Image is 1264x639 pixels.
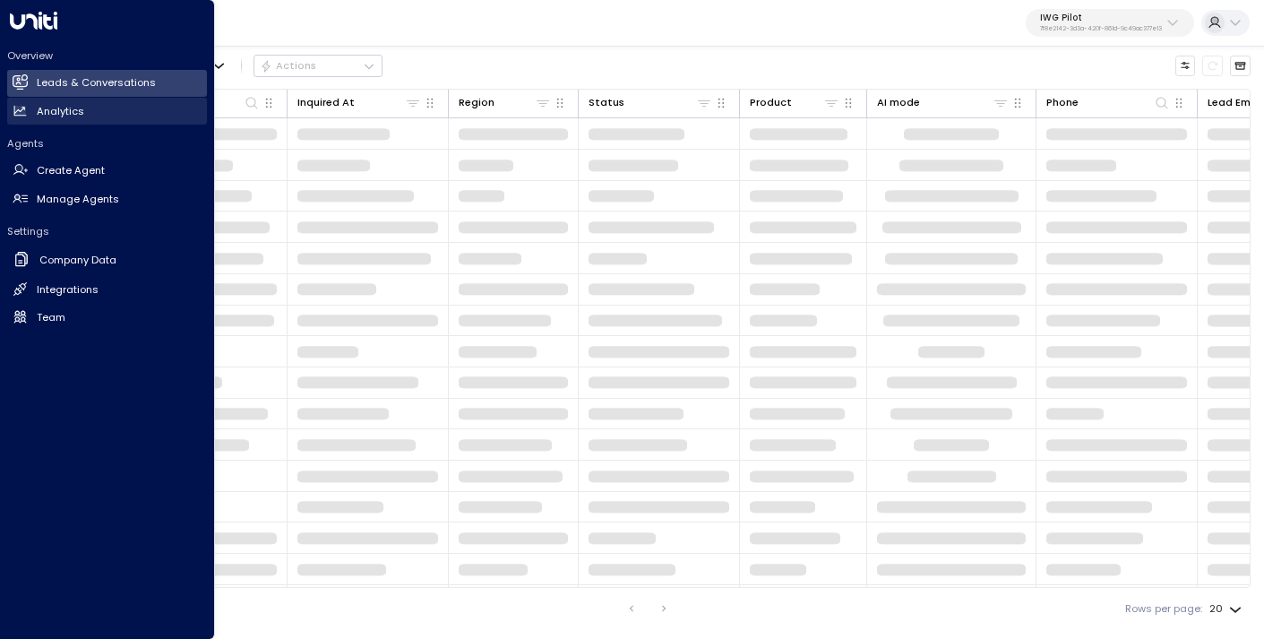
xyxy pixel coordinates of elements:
[37,75,156,91] h2: Leads & Conversations
[1040,13,1162,23] p: IWG Pilot
[459,94,494,111] div: Region
[1208,94,1263,111] div: Lead Email
[1040,25,1162,32] p: 7f8e2142-3d3a-420f-861d-9c49ac377e13
[7,224,207,238] h2: Settings
[297,94,421,111] div: Inquired At
[297,94,355,111] div: Inquired At
[1046,94,1170,111] div: Phone
[37,192,119,207] h2: Manage Agents
[39,253,116,268] h2: Company Data
[37,282,99,298] h2: Integrations
[589,94,624,111] div: Status
[254,55,383,76] div: Button group with a nested menu
[37,104,84,119] h2: Analytics
[877,94,920,111] div: AI mode
[877,94,1009,111] div: AI mode
[1230,56,1251,76] button: Archived Leads
[589,94,712,111] div: Status
[260,59,316,72] div: Actions
[7,246,207,275] a: Company Data
[1202,56,1223,76] span: Refresh
[1125,601,1202,617] label: Rows per page:
[621,598,676,619] nav: pagination navigation
[7,304,207,331] a: Team
[254,55,383,76] button: Actions
[7,186,207,212] a: Manage Agents
[7,70,207,97] a: Leads & Conversations
[1026,9,1194,38] button: IWG Pilot7f8e2142-3d3a-420f-861d-9c49ac377e13
[7,158,207,185] a: Create Agent
[750,94,839,111] div: Product
[7,98,207,125] a: Analytics
[7,48,207,63] h2: Overview
[1046,94,1079,111] div: Phone
[1175,56,1196,76] button: Customize
[7,276,207,303] a: Integrations
[37,310,65,325] h2: Team
[1209,598,1245,620] div: 20
[459,94,551,111] div: Region
[7,136,207,151] h2: Agents
[750,94,792,111] div: Product
[37,163,105,178] h2: Create Agent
